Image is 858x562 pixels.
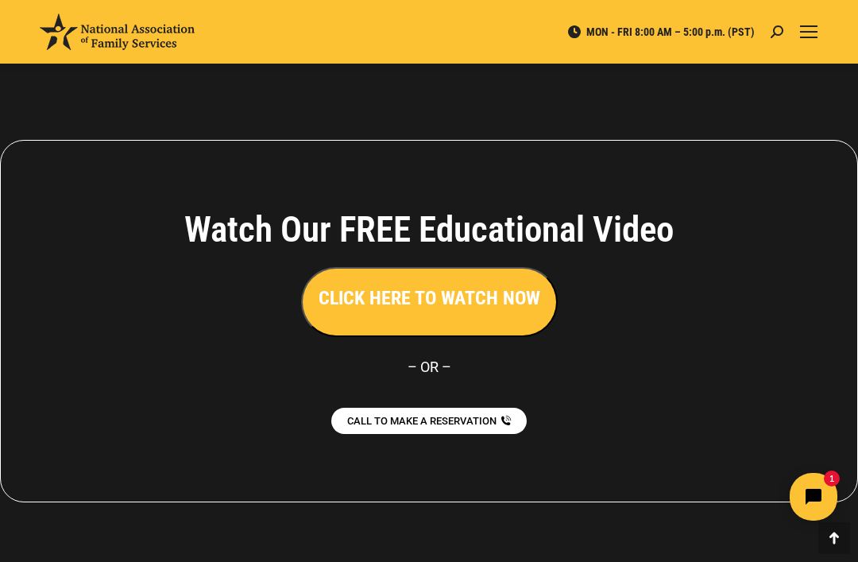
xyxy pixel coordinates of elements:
a: Mobile menu icon [799,22,818,41]
a: CLICK HERE TO WATCH NOW [301,291,558,308]
span: CALL TO MAKE A RESERVATION [347,416,497,426]
img: National Association of Family Services [40,14,195,50]
span: – OR – [408,359,451,375]
a: CALL TO MAKE A RESERVATION [331,408,527,434]
h3: CLICK HERE TO WATCH NOW [319,285,540,312]
h4: Watch Our FREE Educational Video [120,208,738,251]
button: CLICK HERE TO WATCH NOW [301,267,558,337]
iframe: Tidio Chat [578,459,851,534]
span: MON - FRI 8:00 AM – 5:00 p.m. (PST) [566,25,755,39]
